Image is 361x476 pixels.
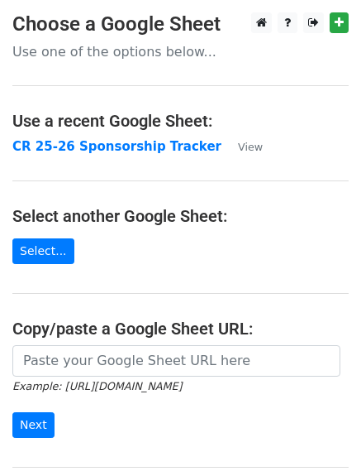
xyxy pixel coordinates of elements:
[12,238,74,264] a: Select...
[12,111,349,131] h4: Use a recent Google Sheet:
[238,141,263,153] small: View
[12,412,55,438] input: Next
[221,139,263,154] a: View
[12,12,349,36] h3: Choose a Google Sheet
[12,206,349,226] h4: Select another Google Sheet:
[12,380,182,392] small: Example: [URL][DOMAIN_NAME]
[12,345,340,377] input: Paste your Google Sheet URL here
[12,43,349,60] p: Use one of the options below...
[12,319,349,339] h4: Copy/paste a Google Sheet URL:
[12,139,221,154] a: CR 25-26 Sponsorship Tracker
